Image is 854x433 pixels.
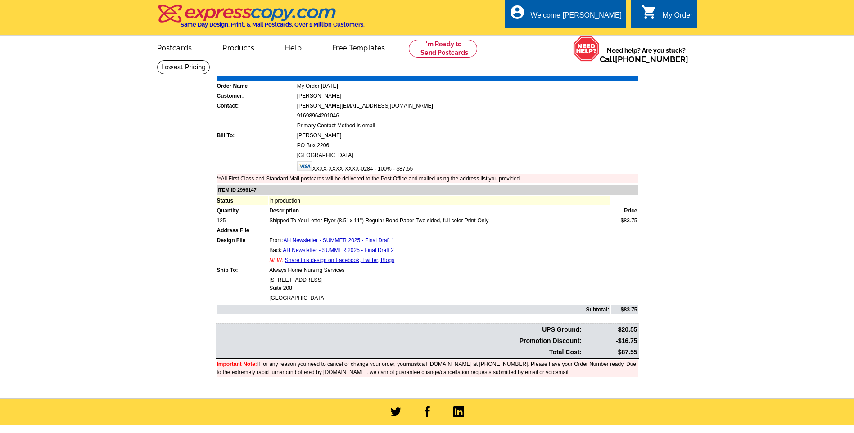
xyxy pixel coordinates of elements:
td: [STREET_ADDRESS] Suite 208 [269,275,610,293]
td: XXXX-XXXX-XXXX-0284 - 100% - $87.55 [297,161,638,173]
td: Quantity [217,206,268,215]
td: Customer: [217,91,296,100]
td: 91698964201046 [297,111,638,120]
a: AH Newsletter - SUMMER 2025 - Final Draft 2 [283,247,394,253]
b: must [406,361,419,367]
td: Status [217,196,268,205]
td: [PERSON_NAME] [297,91,638,100]
td: Primary Contact Method is email [297,121,638,130]
td: Contact: [217,101,296,110]
td: Back: [269,246,610,255]
a: Free Templates [318,36,400,58]
td: 125 [217,216,268,225]
a: Share this design on Facebook, Twitter, Blogs [285,257,394,263]
span: Call [600,54,688,64]
img: help [573,36,600,62]
td: **All First Class and Standard Mail postcards will be delivered to the Post Office and mailed usi... [217,174,638,183]
td: Front: [269,236,610,245]
td: Always Home Nursing Services [269,266,610,275]
td: [PERSON_NAME][EMAIL_ADDRESS][DOMAIN_NAME] [297,101,638,110]
td: $87.55 [583,347,637,357]
td: UPS Ground: [217,325,583,335]
td: Description [269,206,610,215]
h4: Same Day Design, Print, & Mail Postcards. Over 1 Million Customers. [181,21,365,28]
td: Total Cost: [217,347,583,357]
div: My Order [663,11,693,24]
i: account_circle [509,4,525,20]
a: Postcards [143,36,207,58]
td: My Order [DATE] [297,81,638,90]
a: Help [271,36,316,58]
a: shopping_cart My Order [641,10,693,21]
td: in production [269,196,610,205]
td: ITEM ID 2996147 [217,185,638,195]
td: Design File [217,236,268,245]
td: Bill To: [217,131,296,140]
a: Products [208,36,269,58]
a: Same Day Design, Print, & Mail Postcards. Over 1 Million Customers. [157,11,365,28]
td: $83.75 [611,216,638,225]
a: [PHONE_NUMBER] [615,54,688,64]
td: Address File [217,226,268,235]
td: Shipped To You Letter Flyer (8.5" x 11") Regular Bond Paper Two sided, full color Print-Only [269,216,610,225]
td: $20.55 [583,325,637,335]
span: Need help? Are you stuck? [600,46,693,64]
img: visa.gif [297,161,312,171]
a: AH Newsletter - SUMMER 2025 - Final Draft 1 [284,237,395,244]
td: Ship To: [217,266,268,275]
td: Order Name [217,81,296,90]
td: Promotion Discount: [217,336,583,346]
i: shopping_cart [641,4,657,20]
td: -$16.75 [583,336,637,346]
span: NEW: [269,257,283,263]
td: [PERSON_NAME] [297,131,638,140]
td: Price [611,206,638,215]
font: Important Note: [217,361,257,367]
td: [GEOGRAPHIC_DATA] [297,151,638,160]
td: Subtotal: [217,305,610,314]
td: [GEOGRAPHIC_DATA] [269,293,610,302]
td: $83.75 [611,305,638,314]
td: PO Box 2206 [297,141,638,150]
div: Welcome [PERSON_NAME] [531,11,622,24]
td: If for any reason you need to cancel or change your order, you call [DOMAIN_NAME] at [PHONE_NUMBE... [217,360,638,377]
